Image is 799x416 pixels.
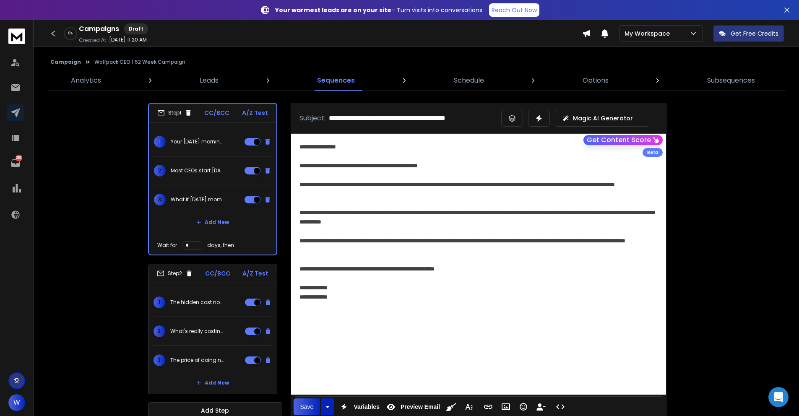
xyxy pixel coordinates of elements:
[154,136,166,148] span: 1
[79,24,119,34] h1: Campaigns
[317,75,355,86] p: Sequences
[399,403,442,411] span: Preview Email
[275,6,391,14] strong: Your warmest leads are on your site
[480,398,496,415] button: Insert Link (⌘K)
[713,25,784,42] button: Get Free Credits
[157,109,192,117] div: Step 1
[515,398,531,415] button: Emoticons
[157,242,177,249] p: Wait for
[148,264,277,416] li: Step2CC/BCCA/Z Test1The hidden cost nobody talks about2What's really costing you money3The price ...
[573,114,633,122] p: Magic AI Generator
[707,75,755,86] p: Subsequences
[443,398,459,415] button: Clean HTML
[533,398,549,415] button: Insert Unsubscribe Link
[312,70,360,91] a: Sequences
[7,155,24,172] a: 263
[157,270,193,277] div: Step 2
[449,70,489,91] a: Schedule
[195,70,224,91] a: Leads
[552,398,568,415] button: Code View
[299,113,325,123] p: Subject:
[170,328,224,335] p: What's really costing you money
[170,299,224,306] p: The hidden cost nobody talks about
[383,398,442,415] button: Preview Email
[8,29,25,44] img: logo
[204,109,229,117] p: CC/BCC
[731,29,778,38] p: Get Free Credits
[492,6,537,14] p: Reach Out Now
[352,403,381,411] span: Variables
[702,70,760,91] a: Subsequences
[8,394,25,411] button: W
[489,3,539,17] a: Reach Out Now
[190,374,236,391] button: Add New
[583,75,609,86] p: Options
[68,31,73,36] p: 0 %
[94,59,185,65] p: Wolfpack CEO | 52 Week Campaign
[578,70,614,91] a: Options
[200,75,219,86] p: Leads
[79,37,107,44] p: Created At:
[109,36,147,43] p: [DATE] 11:20 AM
[583,135,663,145] button: Get Content Score
[154,354,165,366] span: 3
[498,398,514,415] button: Insert Image (⌘P)
[643,148,663,157] div: Beta
[555,110,649,127] button: Magic AI Generator
[190,214,236,231] button: Add New
[625,29,673,38] p: My Workspace
[71,75,101,86] p: Analytics
[148,103,277,255] li: Step1CC/BCCA/Z Test1Your [DATE] morning looked different than mine2Most CEOs start [DATE] fightin...
[171,196,224,203] p: What if [DATE] mornings felt different?
[154,325,165,337] span: 2
[242,109,268,117] p: A/Z Test
[242,269,268,278] p: A/Z Test
[768,387,789,407] div: Open Intercom Messenger
[66,70,106,91] a: Analytics
[124,23,148,34] div: Draft
[207,242,234,249] p: days, then
[154,194,166,205] span: 3
[154,296,165,308] span: 1
[16,155,22,161] p: 263
[294,398,320,415] button: Save
[171,167,224,174] p: Most CEOs start [DATE] fighting fires
[461,398,477,415] button: More Text
[336,398,381,415] button: Variables
[154,165,166,177] span: 2
[171,138,224,145] p: Your [DATE] morning looked different than mine
[50,59,81,65] button: Campaign
[205,269,230,278] p: CC/BCC
[454,75,484,86] p: Schedule
[275,6,482,14] p: – Turn visits into conversations
[170,357,224,364] p: The price of doing nothing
